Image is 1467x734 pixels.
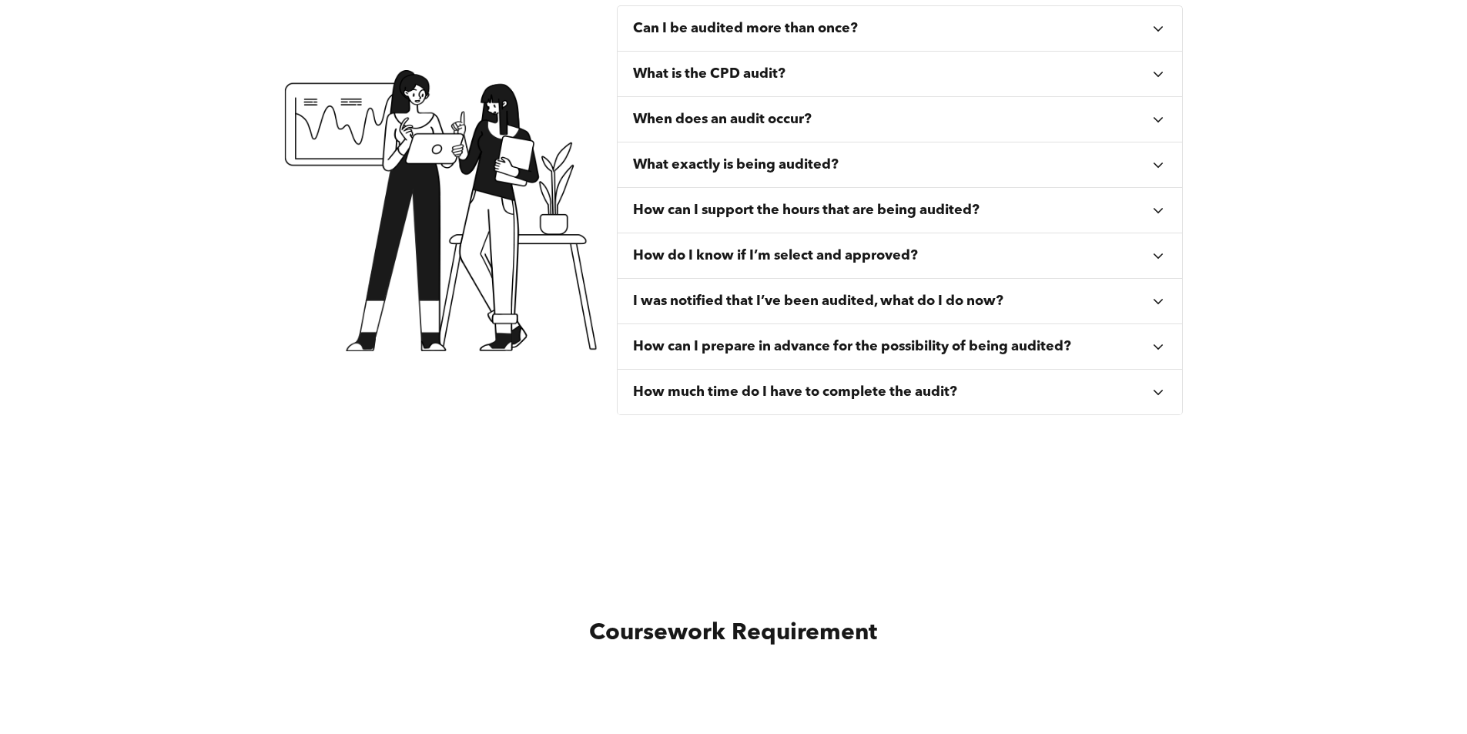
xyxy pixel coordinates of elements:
[589,622,877,645] span: Coursework Requirement
[633,247,918,264] h3: How do I know if I’m select and approved?
[633,156,839,173] h3: What exactly is being audited?
[633,111,812,128] h3: When does an audit occur?
[633,20,858,37] h3: Can I be audited more than once?
[633,65,785,82] h3: What is the CPD audit?
[633,202,980,219] h3: How can I support the hours that are being audited?
[633,338,1071,355] h3: How can I prepare in advance for the possibility of being audited?
[284,70,599,351] img: Two women are standing next to each other looking at a laptop.
[633,384,957,401] h3: How much time do I have to complete the audit?
[633,293,1003,310] h3: I was notified that I’ve been audited, what do I do now?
